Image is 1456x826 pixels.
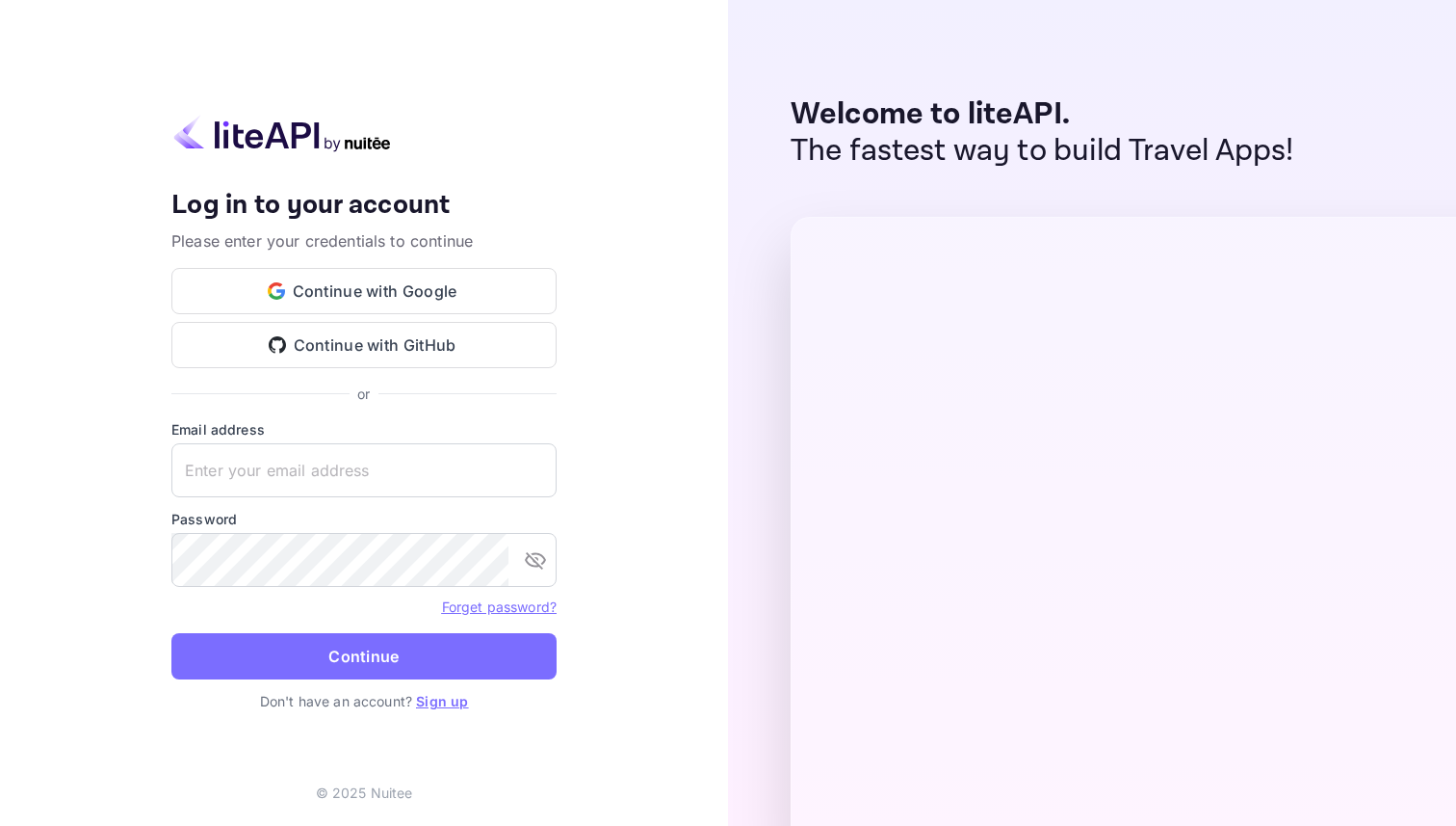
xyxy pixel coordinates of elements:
a: Forget password? [442,599,557,615]
button: toggle password visibility [516,541,555,579]
button: Continue [171,633,557,679]
p: Welcome to liteAPI. [791,96,1294,133]
a: Sign up [416,693,468,709]
input: Enter your email address [171,443,557,497]
label: Password [171,509,557,529]
p: Please enter your credentials to continue [171,229,557,253]
p: © 2025 Nuitee [316,783,413,803]
label: Email address [171,419,557,440]
a: Forget password? [442,597,557,616]
p: The fastest way to build Travel Apps! [791,133,1294,170]
button: Continue with GitHub [171,322,557,368]
h4: Log in to your account [171,189,557,223]
p: Don't have an account? [171,691,557,711]
img: liteapi [171,115,393,152]
p: or [357,384,370,404]
button: Continue with Google [171,268,557,314]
